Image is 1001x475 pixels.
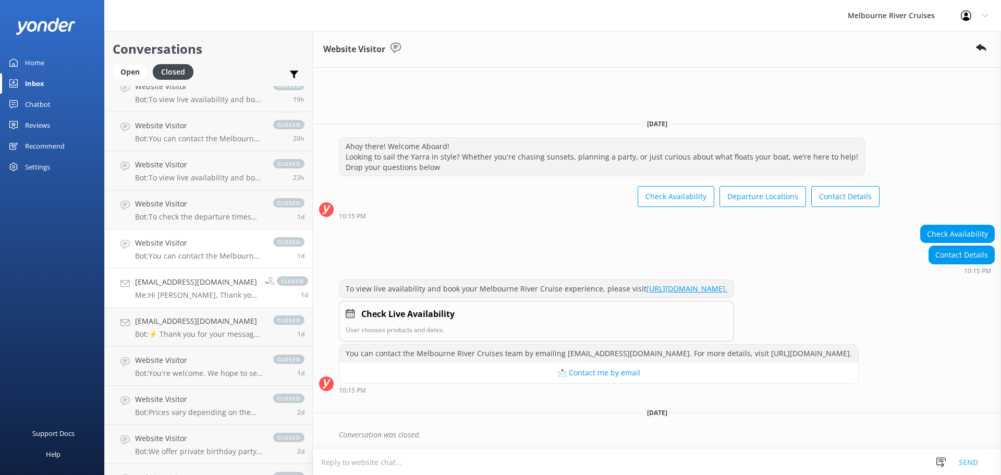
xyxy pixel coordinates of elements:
a: Website VisitorBot:You can contact the Melbourne River Cruises team by emailing [EMAIL_ADDRESS][D... [105,112,312,151]
span: closed [273,433,304,442]
a: Website VisitorBot:You're welcome. We hope to see you at Melbourne River Cruises soon!closed1d [105,347,312,386]
a: Website VisitorBot:To check the departure times for the Ports & Docklands Cruise, please visit [U... [105,190,312,229]
p: Bot: Prices vary depending on the tour, season, group size, and fare type. For the most up-to-dat... [135,408,263,417]
span: closed [273,237,304,247]
div: Conversation was closed. [339,426,995,444]
div: Chatbot [25,94,51,115]
span: closed [273,120,304,129]
div: Check Availability [921,225,994,243]
div: Help [46,444,60,465]
span: Sep 02 2025 08:06pm (UTC +10:00) Australia/Sydney [297,447,304,456]
div: Sep 03 2025 10:15pm (UTC +10:00) Australia/Sydney [339,386,859,394]
div: Sep 03 2025 10:15pm (UTC +10:00) Australia/Sydney [929,267,995,274]
button: Departure Locations [719,186,806,207]
h4: Website Visitor [135,198,263,210]
div: Settings [25,156,50,177]
span: closed [273,315,304,325]
div: Closed [153,64,193,80]
p: Bot: You can contact the Melbourne River Cruises team by emailing [EMAIL_ADDRESS][DOMAIN_NAME]. F... [135,251,263,261]
a: [EMAIL_ADDRESS][DOMAIN_NAME]Me:Hi [PERSON_NAME], Thank you for reaching to [GEOGRAPHIC_DATA]. Cou... [105,269,312,308]
div: 2025-09-03T23:07:21.536 [319,426,995,444]
h4: Website Visitor [135,159,263,170]
a: Website VisitorBot:To view live availability and book your Melbourne River Cruise experience, ple... [105,151,312,190]
a: Closed [153,66,199,77]
span: Sep 04 2025 01:19pm (UTC +10:00) Australia/Sydney [293,134,304,143]
span: Sep 04 2025 08:59am (UTC +10:00) Australia/Sydney [297,212,304,221]
div: Ahoy there! Welcome Aboard! Looking to sail the Yarra in style? Whether you're chasing sunsets, p... [339,138,864,176]
h4: Website Visitor [135,394,263,405]
img: yonder-white-logo.png [16,18,76,35]
p: User chooses products and dates. [346,325,727,335]
p: Bot: ⚡ Thank you for your message. Our office hours are Mon - Fri 9.30am - 5pm. We'll get back to... [135,330,263,339]
div: Open [113,64,148,80]
a: [URL][DOMAIN_NAME]. [646,284,727,294]
button: Contact Details [811,186,880,207]
h4: [EMAIL_ADDRESS][DOMAIN_NAME] [135,276,257,288]
div: Contact Details [929,246,994,264]
span: Sep 03 2025 11:19am (UTC +10:00) Australia/Sydney [297,330,304,338]
button: Check Availability [638,186,714,207]
h3: Website Visitor [323,43,385,56]
strong: 10:15 PM [339,213,366,220]
span: closed [273,355,304,364]
span: Sep 04 2025 02:16pm (UTC +10:00) Australia/Sydney [293,95,304,104]
span: [DATE] [641,408,674,417]
h4: Website Visitor [135,355,263,366]
div: Inbox [25,73,44,94]
h4: Website Visitor [135,433,263,444]
p: Me: Hi [PERSON_NAME], Thank you for reaching to [GEOGRAPHIC_DATA]. Could you please clarify the a... [135,290,257,300]
div: To view live availability and book your Melbourne River Cruise experience, please visit [339,280,734,298]
strong: 10:15 PM [339,387,366,394]
p: Bot: To view live availability and book your Melbourne River Cruise experience, please visit: [UR... [135,173,263,182]
div: Home [25,52,44,73]
a: Website VisitorBot:We offer private birthday party cruises for all ages, including 16th birthdays... [105,425,312,464]
span: Sep 03 2025 10:15pm (UTC +10:00) Australia/Sydney [297,251,304,260]
div: Support Docs [32,423,75,444]
span: [DATE] [641,119,674,128]
h2: Conversations [113,39,304,59]
a: Website VisitorBot:To view live availability and book your Melbourne River Cruise experience, ple... [105,73,312,112]
div: Reviews [25,115,50,136]
span: closed [277,276,308,286]
span: closed [273,159,304,168]
h4: [EMAIL_ADDRESS][DOMAIN_NAME] [135,315,263,327]
p: Bot: You can contact the Melbourne River Cruises team by emailing [EMAIL_ADDRESS][DOMAIN_NAME]. V... [135,134,263,143]
h4: Website Visitor [135,237,263,249]
p: Bot: We offer private birthday party cruises for all ages, including 16th birthdays. Celebrate on... [135,447,263,456]
span: Sep 02 2025 09:38pm (UTC +10:00) Australia/Sydney [297,408,304,417]
span: Sep 03 2025 11:26am (UTC +10:00) Australia/Sydney [301,290,308,299]
a: Website VisitorBot:You can contact the Melbourne River Cruises team by emailing [EMAIL_ADDRESS][D... [105,229,312,269]
h4: Website Visitor [135,120,263,131]
div: You can contact the Melbourne River Cruises team by emailing [EMAIL_ADDRESS][DOMAIN_NAME]. For mo... [339,345,858,362]
span: closed [273,394,304,403]
h4: Check Live Availability [361,308,455,321]
button: 📩 Contact me by email [339,362,858,383]
span: Sep 04 2025 09:50am (UTC +10:00) Australia/Sydney [293,173,304,182]
div: Sep 03 2025 10:15pm (UTC +10:00) Australia/Sydney [339,212,880,220]
div: Recommend [25,136,65,156]
span: closed [273,198,304,208]
p: Bot: To view live availability and book your Melbourne River Cruise experience, please visit [URL... [135,95,263,104]
p: Bot: To check the departure times for the Ports & Docklands Cruise, please visit [URL][DOMAIN_NAM... [135,212,263,222]
a: Website VisitorBot:Prices vary depending on the tour, season, group size, and fare type. For the ... [105,386,312,425]
strong: 10:15 PM [964,268,991,274]
p: Bot: You're welcome. We hope to see you at Melbourne River Cruises soon! [135,369,263,378]
h4: Website Visitor [135,81,263,92]
a: Open [113,66,153,77]
span: Sep 03 2025 09:53am (UTC +10:00) Australia/Sydney [297,369,304,377]
a: [EMAIL_ADDRESS][DOMAIN_NAME]Bot:⚡ Thank you for your message. Our office hours are Mon - Fri 9.30... [105,308,312,347]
